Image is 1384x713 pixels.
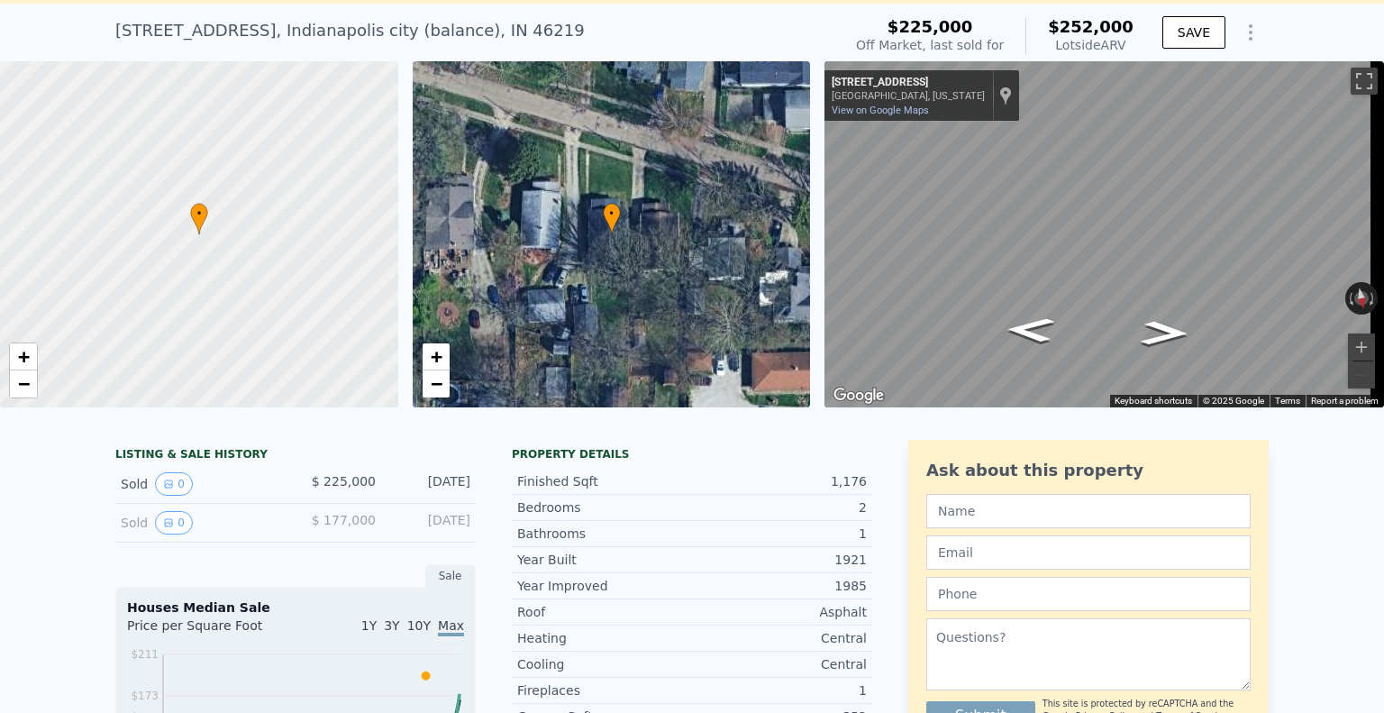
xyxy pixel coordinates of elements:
[1369,282,1379,315] button: Rotate clockwise
[312,474,376,489] span: $ 225,000
[115,447,476,465] div: LISTING & SALE HISTORY
[692,603,867,621] div: Asphalt
[926,535,1251,570] input: Email
[10,343,37,370] a: Zoom in
[423,343,450,370] a: Zoom in
[517,472,692,490] div: Finished Sqft
[692,472,867,490] div: 1,176
[1275,396,1300,406] a: Terms (opens in new tab)
[603,206,621,222] span: •
[127,599,464,617] div: Houses Median Sale
[829,384,888,407] img: Google
[407,618,431,633] span: 10Y
[438,618,464,636] span: Max
[1352,281,1371,315] button: Reset the view
[1351,68,1378,95] button: Toggle fullscreen view
[517,655,692,673] div: Cooling
[1311,396,1379,406] a: Report a problem
[121,472,281,496] div: Sold
[832,76,985,90] div: [STREET_ADDRESS]
[10,370,37,398] a: Zoom out
[832,90,985,102] div: [GEOGRAPHIC_DATA], [US_STATE]
[131,690,159,702] tspan: $173
[1048,17,1134,36] span: $252,000
[384,618,399,633] span: 3Y
[18,345,30,368] span: +
[390,511,470,535] div: [DATE]
[1203,396,1264,406] span: © 2025 Google
[115,18,585,43] div: [STREET_ADDRESS] , Indianapolis city (balance) , IN 46219
[1115,395,1192,407] button: Keyboard shortcuts
[692,577,867,595] div: 1985
[832,105,929,116] a: View on Google Maps
[1345,282,1355,315] button: Rotate counterclockwise
[926,458,1251,483] div: Ask about this property
[517,498,692,516] div: Bedrooms
[18,372,30,395] span: −
[692,551,867,569] div: 1921
[692,629,867,647] div: Central
[190,203,208,234] div: •
[517,551,692,569] div: Year Built
[1162,16,1225,49] button: SAVE
[131,648,159,661] tspan: $211
[312,513,376,527] span: $ 177,000
[425,564,476,588] div: Sale
[856,36,1004,54] div: Off Market, last sold for
[127,617,296,645] div: Price per Square Foot
[423,370,450,398] a: Zoom out
[692,681,867,699] div: 1
[1348,361,1375,388] button: Zoom out
[430,345,442,368] span: +
[517,577,692,595] div: Year Improved
[1048,36,1134,54] div: Lotside ARV
[1233,14,1269,50] button: Show Options
[430,372,442,395] span: −
[1348,334,1375,361] button: Zoom in
[603,203,621,234] div: •
[999,86,1012,105] a: Show location on map
[1120,315,1209,352] path: Go West, E Beechwood Ave
[692,498,867,516] div: 2
[155,511,193,535] button: View historical data
[926,577,1251,611] input: Phone
[692,525,867,543] div: 1
[692,655,867,673] div: Central
[888,17,973,36] span: $225,000
[121,511,281,535] div: Sold
[829,384,888,407] a: Open this area in Google Maps (opens a new window)
[517,681,692,699] div: Fireplaces
[824,61,1384,407] div: Street View
[190,206,208,222] span: •
[824,61,1384,407] div: Map
[361,618,377,633] span: 1Y
[926,494,1251,528] input: Name
[986,312,1075,348] path: Go East, E Beechwood Ave
[390,472,470,496] div: [DATE]
[155,472,193,496] button: View historical data
[517,603,692,621] div: Roof
[517,629,692,647] div: Heating
[517,525,692,543] div: Bathrooms
[512,447,872,462] div: Property details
